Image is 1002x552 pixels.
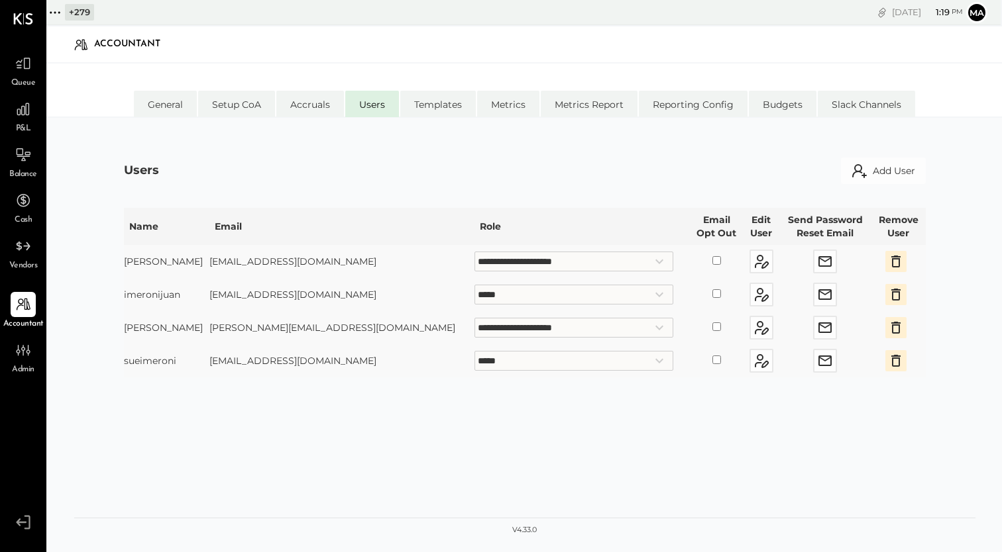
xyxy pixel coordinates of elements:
div: copy link [875,5,889,19]
th: Email [209,208,475,245]
span: Vendors [9,260,38,272]
li: Users [345,91,399,117]
td: imeronijuan [124,278,209,311]
li: Metrics [477,91,539,117]
td: [PERSON_NAME][EMAIL_ADDRESS][DOMAIN_NAME] [209,311,475,344]
div: Accountant [94,34,174,55]
a: Queue [1,51,46,89]
th: Email Opt Out [689,208,744,245]
li: Setup CoA [198,91,275,117]
a: Accountant [1,292,46,330]
a: Cash [1,188,46,226]
a: Vendors [1,234,46,272]
span: Queue [11,77,36,89]
td: [PERSON_NAME] [124,245,209,278]
span: Cash [15,214,32,226]
div: Users [124,162,159,179]
button: Add User [841,158,926,184]
td: [EMAIL_ADDRESS][DOMAIN_NAME] [209,344,475,377]
div: v 4.33.0 [512,525,537,535]
li: Metrics Report [541,91,638,117]
div: [DATE] [892,6,963,19]
td: [PERSON_NAME] [124,311,209,344]
th: Remove User [871,208,926,245]
th: Send Password Reset Email [779,208,871,245]
a: P&L [1,97,46,135]
div: + 279 [65,4,94,21]
li: Accruals [276,91,344,117]
button: Ma [966,2,987,23]
td: [EMAIL_ADDRESS][DOMAIN_NAME] [209,278,475,311]
td: sueimeroni [124,344,209,377]
span: Balance [9,169,37,181]
li: Templates [400,91,476,117]
th: Edit User [744,208,779,245]
li: General [134,91,197,117]
a: Admin [1,338,46,376]
li: Slack Channels [818,91,915,117]
a: Balance [1,142,46,181]
li: Budgets [749,91,816,117]
span: Accountant [3,318,44,330]
td: [EMAIL_ADDRESS][DOMAIN_NAME] [209,245,475,278]
span: P&L [16,123,31,135]
th: Name [124,208,209,245]
th: Role [474,208,689,245]
li: Reporting Config [639,91,748,117]
span: Admin [12,364,34,376]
